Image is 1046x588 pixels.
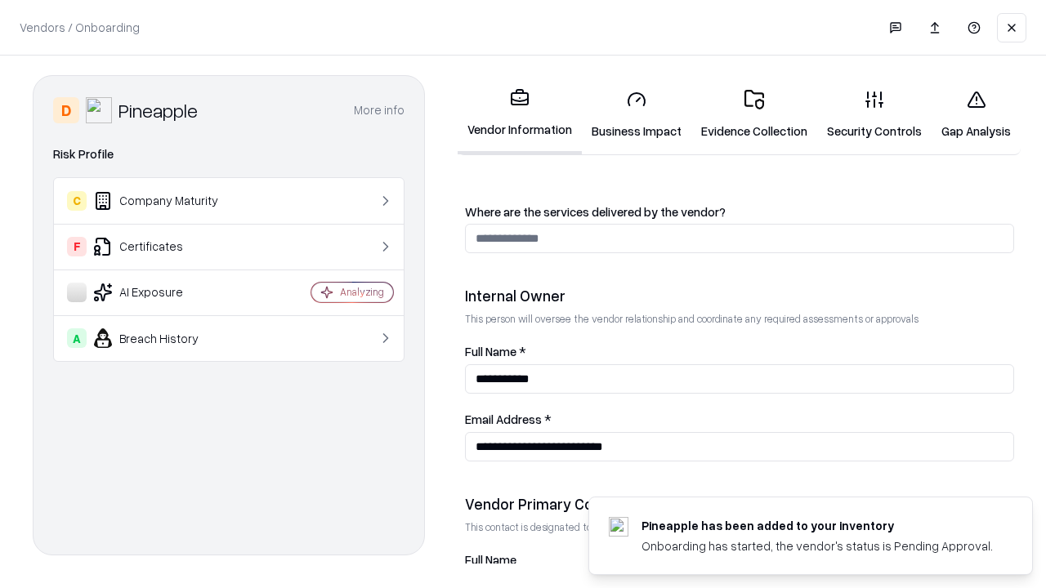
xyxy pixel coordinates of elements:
div: Vendor Primary Contact [465,494,1014,514]
div: Pineapple [118,97,198,123]
p: This person will oversee the vendor relationship and coordinate any required assessments or appro... [465,312,1014,326]
div: Onboarding has started, the vendor's status is Pending Approval. [641,537,993,555]
div: Company Maturity [67,191,262,211]
p: This contact is designated to receive the assessment request from Shift [465,520,1014,534]
div: Pineapple has been added to your inventory [641,517,993,534]
a: Gap Analysis [932,77,1021,153]
div: D [53,97,79,123]
a: Business Impact [582,77,691,153]
button: More info [354,96,405,125]
label: Full Name [465,554,1014,566]
label: Email Address * [465,413,1014,425]
p: Vendors / Onboarding [20,19,140,36]
div: Analyzing [340,285,384,299]
div: Certificates [67,237,262,256]
label: Where are the services delivered by the vendor? [465,206,1014,218]
img: pineappleenergy.com [609,517,628,537]
img: Pineapple [86,97,112,123]
div: Breach History [67,328,262,348]
div: Internal Owner [465,286,1014,305]
div: C [67,191,87,211]
div: A [67,328,87,348]
a: Security Controls [817,77,932,153]
div: F [67,237,87,256]
label: Full Name * [465,345,1014,358]
a: Vendor Information [458,75,582,154]
div: Risk Profile [53,145,405,164]
a: Evidence Collection [691,77,817,153]
div: AI Exposure [67,283,262,302]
